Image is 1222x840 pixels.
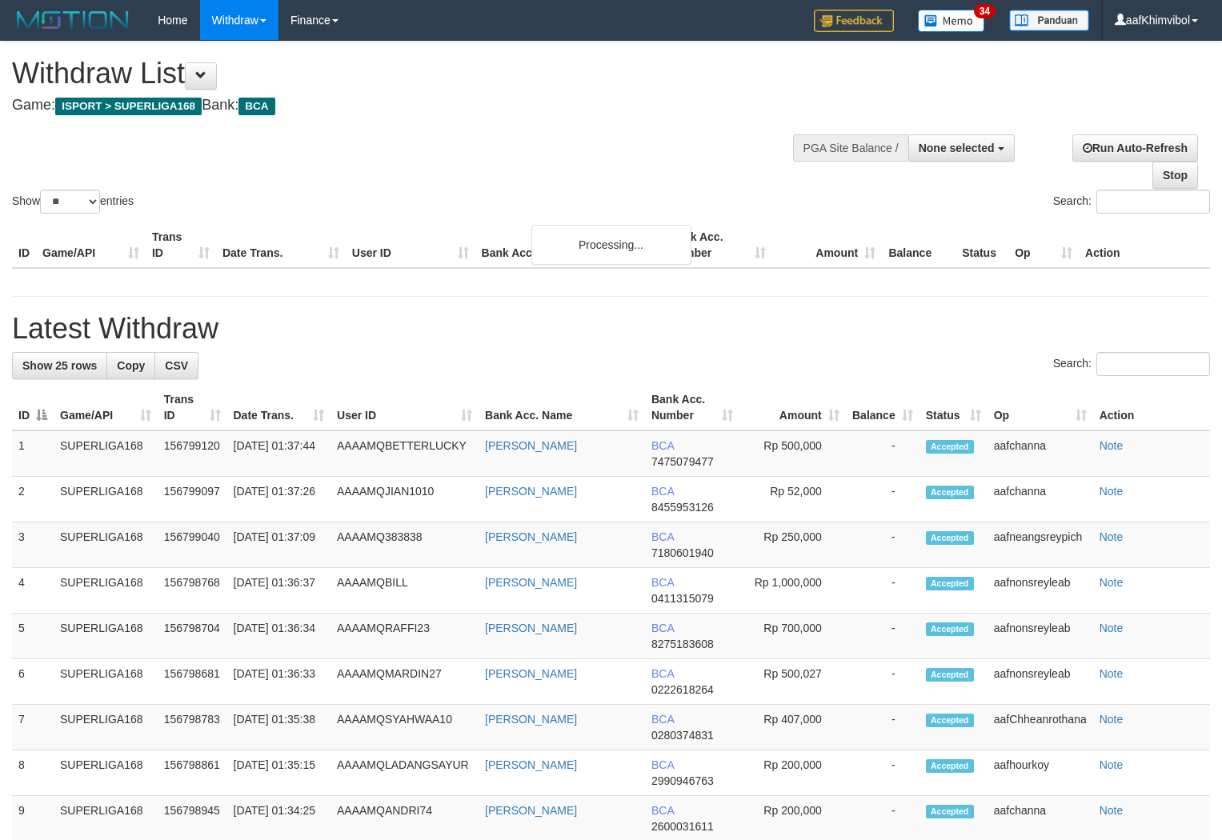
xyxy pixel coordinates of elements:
td: - [846,568,920,614]
th: Date Trans.: activate to sort column ascending [227,385,331,430]
span: BCA [651,576,674,589]
td: - [846,430,920,477]
td: Rp 250,000 [739,522,845,568]
td: 156798861 [158,750,227,796]
a: [PERSON_NAME] [485,485,577,498]
span: Accepted [926,714,974,727]
td: Rp 1,000,000 [739,568,845,614]
span: BCA [651,485,674,498]
td: - [846,522,920,568]
a: [PERSON_NAME] [485,804,577,817]
span: BCA [651,804,674,817]
span: Copy 8275183608 to clipboard [651,638,714,650]
span: Accepted [926,577,974,590]
td: aafChheanrothana [988,705,1093,750]
button: None selected [908,134,1015,162]
a: [PERSON_NAME] [485,622,577,634]
span: BCA [651,622,674,634]
span: Copy 0411315079 to clipboard [651,592,714,605]
span: Copy 0280374831 to clipboard [651,729,714,742]
td: aafnonsreyleab [988,614,1093,659]
a: Note [1100,576,1124,589]
th: Balance [882,222,956,268]
th: Trans ID [146,222,216,268]
td: [DATE] 01:36:37 [227,568,331,614]
th: User ID [346,222,475,268]
th: Bank Acc. Number: activate to sort column ascending [645,385,739,430]
td: AAAAMQ383838 [331,522,479,568]
img: panduan.png [1009,10,1089,31]
span: Show 25 rows [22,359,97,372]
td: Rp 407,000 [739,705,845,750]
td: SUPERLIGA168 [54,522,158,568]
th: Op [1008,222,1079,268]
span: Copy 0222618264 to clipboard [651,683,714,696]
span: BCA [651,713,674,726]
input: Search: [1096,190,1210,214]
td: 5 [12,614,54,659]
label: Search: [1053,190,1210,214]
td: - [846,614,920,659]
h4: Game: Bank: [12,98,799,114]
td: aafnonsreyleab [988,568,1093,614]
td: 8 [12,750,54,796]
th: Op: activate to sort column ascending [988,385,1093,430]
td: Rp 700,000 [739,614,845,659]
a: Note [1100,713,1124,726]
td: [DATE] 01:37:26 [227,477,331,522]
label: Search: [1053,352,1210,376]
img: Button%20Memo.svg [918,10,985,32]
td: - [846,477,920,522]
a: [PERSON_NAME] [485,530,577,543]
span: Copy 2600031611 to clipboard [651,820,714,833]
a: CSV [154,352,198,379]
th: Action [1093,385,1210,430]
h1: Latest Withdraw [12,313,1210,345]
span: Accepted [926,440,974,454]
th: Action [1079,222,1210,268]
th: Game/API [36,222,146,268]
td: SUPERLIGA168 [54,659,158,705]
td: Rp 200,000 [739,750,845,796]
span: Accepted [926,759,974,773]
td: - [846,659,920,705]
th: Trans ID: activate to sort column ascending [158,385,227,430]
span: Accepted [926,805,974,818]
td: aafhourkoy [988,750,1093,796]
span: BCA [651,758,674,771]
span: BCA [651,530,674,543]
td: [DATE] 01:35:15 [227,750,331,796]
td: 2 [12,477,54,522]
div: Processing... [531,225,691,265]
td: Rp 500,027 [739,659,845,705]
a: [PERSON_NAME] [485,713,577,726]
span: Copy [117,359,145,372]
td: SUPERLIGA168 [54,477,158,522]
td: 156798704 [158,614,227,659]
th: ID [12,222,36,268]
td: 156798681 [158,659,227,705]
span: Accepted [926,668,974,682]
td: [DATE] 01:36:34 [227,614,331,659]
td: - [846,705,920,750]
td: - [846,750,920,796]
td: 156799097 [158,477,227,522]
select: Showentries [40,190,100,214]
td: SUPERLIGA168 [54,750,158,796]
a: [PERSON_NAME] [485,758,577,771]
a: Note [1100,622,1124,634]
th: User ID: activate to sort column ascending [331,385,479,430]
td: AAAAMQMARDIN27 [331,659,479,705]
span: BCA [651,667,674,680]
span: Copy 2990946763 to clipboard [651,774,714,787]
label: Show entries [12,190,134,214]
a: Note [1100,804,1124,817]
td: 156798783 [158,705,227,750]
th: Date Trans. [216,222,346,268]
th: Amount [772,222,882,268]
td: 156798768 [158,568,227,614]
span: Accepted [926,486,974,499]
span: CSV [165,359,188,372]
span: None selected [919,142,995,154]
td: AAAAMQBILL [331,568,479,614]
